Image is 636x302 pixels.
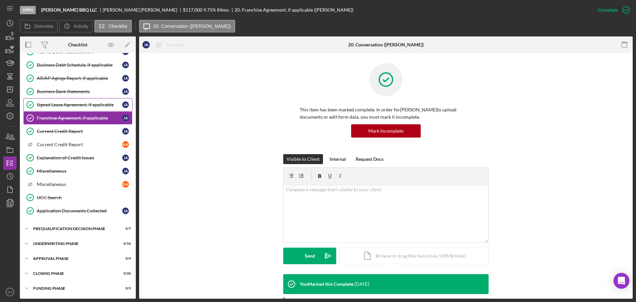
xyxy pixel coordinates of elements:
div: 0 / 3 [119,286,131,290]
div: Current Credit Report [37,142,122,147]
label: 20. Conversation ([PERSON_NAME]) [153,24,231,29]
div: Approval Phase [33,257,114,261]
div: Current Credit Report [37,129,122,134]
div: 0 / 4 [119,257,131,261]
a: AR/AP Agings Report, if applicableJA [23,72,132,85]
span: $117,000 [183,7,202,13]
button: Internal [326,154,349,164]
div: Miscellaneous [37,168,122,174]
button: Visible to Client [283,154,323,164]
div: UCC Search [37,195,132,200]
time: 2025-09-24 20:33 [354,281,369,287]
div: Request Docs [356,154,384,164]
div: Underwriting Phase [33,242,114,246]
div: J A [122,62,129,68]
div: 84 mo [217,7,229,13]
div: Miscellaneous [37,182,122,187]
div: Signed Lease Agreement, if applicable [37,102,122,107]
div: J A [122,75,129,82]
div: Reassign [166,38,184,51]
label: Checklist [109,24,128,29]
a: Business Debt Schedule, if applicableJA [23,58,132,72]
a: Explanation of Credit IssuesJA [23,151,132,164]
div: Business Debt Schedule, if applicable [37,62,122,68]
button: Overview [20,20,58,32]
div: 0 / 16 [119,242,131,246]
label: Activity [74,24,88,29]
button: JAReassign [139,38,191,51]
button: Checklist [94,20,132,32]
div: You Marked this Complete [300,281,353,287]
a: Franchise Agreement, if applicableJA [23,111,132,125]
a: MiscellaneousJA [23,164,132,178]
div: 20. Franchise Agreement, if applicable ([PERSON_NAME]) [235,7,353,13]
div: J A [122,128,129,135]
div: J A [122,115,129,121]
div: AR/AP Agings Report, if applicable [37,76,122,81]
button: DS [3,285,17,299]
div: K A [122,181,129,188]
div: Checklist [68,42,87,47]
button: Request Docs [352,154,387,164]
a: Current Credit ReportKA [23,138,132,151]
div: Mark Incomplete [368,124,403,138]
div: 20. Conversation ([PERSON_NAME]) [348,42,424,47]
div: Internal [330,154,346,164]
button: 20. Conversation ([PERSON_NAME]) [139,20,235,32]
a: UCC Search [23,191,132,204]
div: Send [305,248,315,264]
div: J A [122,168,129,174]
div: J A [122,154,129,161]
div: Prequalification Decision Phase [33,227,114,231]
div: Closing Phase [33,272,114,275]
div: J A [142,41,150,48]
div: Application Documents Collected [37,208,122,213]
div: 0 / 26 [119,272,131,275]
p: This item has been marked complete. In order for [PERSON_NAME] to upload documents or edit form d... [300,106,472,121]
div: Funding Phase [33,286,114,290]
a: Business Bank StatementsJA [23,85,132,98]
button: Activity [59,20,92,32]
div: Business Bank Statements [37,89,122,94]
b: [PERSON_NAME] BBQ LLC [41,7,97,13]
div: Complete [598,3,618,17]
div: Explanation of Credit Issues [37,155,122,160]
div: J A [122,208,129,214]
div: Open Intercom Messenger [613,273,629,289]
div: [PERSON_NAME] [PERSON_NAME] [103,7,183,13]
a: Current Credit ReportJA [23,125,132,138]
label: Overview [34,24,53,29]
div: J A [122,101,129,108]
button: Mark Incomplete [351,124,421,138]
div: 9.75 % [203,7,216,13]
div: K A [122,141,129,148]
div: Open [20,6,36,14]
div: Franchise Agreement, if applicable [37,115,122,121]
button: Send [283,248,336,264]
div: J A [122,88,129,95]
div: 0 / 7 [119,227,131,231]
a: MiscellaneousKA [23,178,132,191]
a: Signed Lease Agreement, if applicableJA [23,98,132,111]
button: Complete [591,3,633,17]
a: Application Documents CollectedJA [23,204,132,217]
text: DS [8,290,12,294]
div: Visible to Client [287,154,320,164]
